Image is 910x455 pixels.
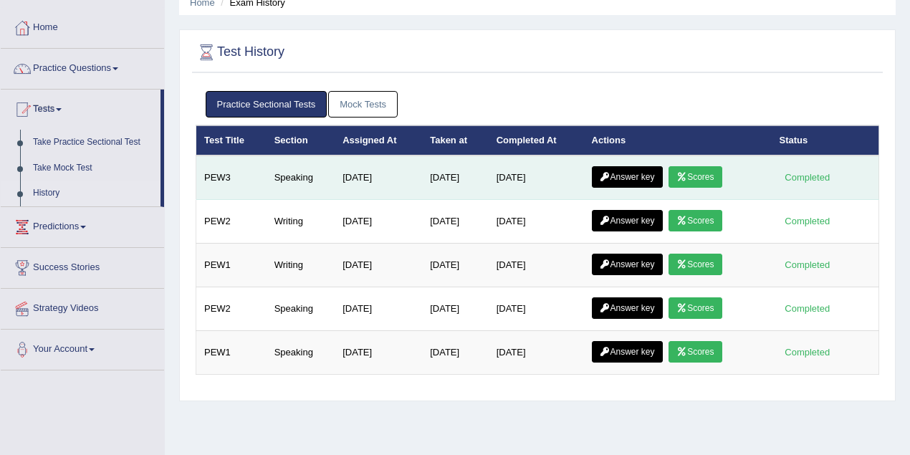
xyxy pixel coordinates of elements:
[328,91,398,118] a: Mock Tests
[669,210,722,231] a: Scores
[489,125,584,155] th: Completed At
[335,331,422,375] td: [DATE]
[1,330,164,365] a: Your Account
[196,42,284,63] h2: Test History
[27,181,161,206] a: History
[780,257,835,272] div: Completed
[335,244,422,287] td: [DATE]
[584,125,772,155] th: Actions
[422,200,488,244] td: [DATE]
[267,331,335,375] td: Speaking
[1,8,164,44] a: Home
[489,287,584,331] td: [DATE]
[267,244,335,287] td: Writing
[267,287,335,331] td: Speaking
[592,341,663,363] a: Answer key
[1,90,161,125] a: Tests
[27,155,161,181] a: Take Mock Test
[489,155,584,200] td: [DATE]
[669,166,722,188] a: Scores
[1,207,164,243] a: Predictions
[489,331,584,375] td: [DATE]
[335,287,422,331] td: [DATE]
[1,49,164,85] a: Practice Questions
[267,155,335,200] td: Speaking
[780,345,835,360] div: Completed
[196,331,267,375] td: PEW1
[335,200,422,244] td: [DATE]
[335,155,422,200] td: [DATE]
[780,170,835,185] div: Completed
[335,125,422,155] th: Assigned At
[422,331,488,375] td: [DATE]
[196,287,267,331] td: PEW2
[196,200,267,244] td: PEW2
[669,254,722,275] a: Scores
[780,301,835,316] div: Completed
[489,200,584,244] td: [DATE]
[669,297,722,319] a: Scores
[422,244,488,287] td: [DATE]
[422,125,488,155] th: Taken at
[592,166,663,188] a: Answer key
[772,125,879,155] th: Status
[196,125,267,155] th: Test Title
[267,125,335,155] th: Section
[592,297,663,319] a: Answer key
[1,248,164,284] a: Success Stories
[780,214,835,229] div: Completed
[196,155,267,200] td: PEW3
[592,254,663,275] a: Answer key
[489,244,584,287] td: [DATE]
[422,155,488,200] td: [DATE]
[27,130,161,155] a: Take Practice Sectional Test
[267,200,335,244] td: Writing
[592,210,663,231] a: Answer key
[206,91,327,118] a: Practice Sectional Tests
[669,341,722,363] a: Scores
[422,287,488,331] td: [DATE]
[196,244,267,287] td: PEW1
[1,289,164,325] a: Strategy Videos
